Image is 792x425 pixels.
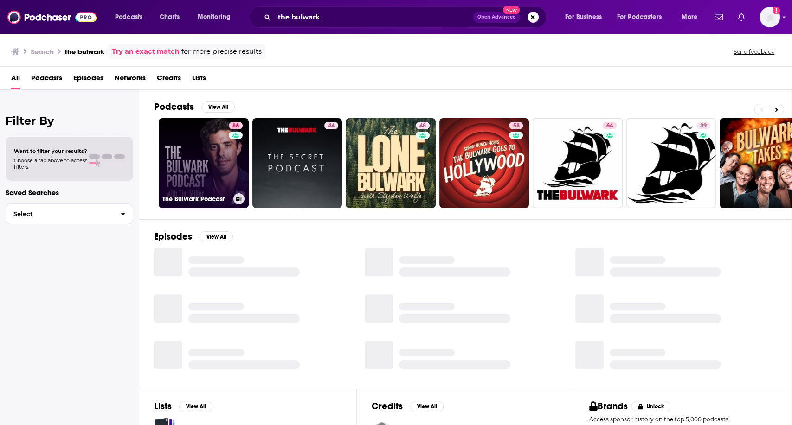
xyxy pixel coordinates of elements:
[232,121,239,131] span: 86
[700,121,707,131] span: 39
[773,7,780,14] svg: Add a profile image
[160,11,180,24] span: Charts
[328,121,335,131] span: 44
[617,11,662,24] span: For Podcasters
[154,231,233,242] a: EpisodesView All
[589,400,628,412] h2: Brands
[439,118,529,208] a: 58
[192,70,206,89] a: Lists
[191,10,243,25] button: open menu
[760,7,780,27] span: Logged in as gabrielle.gantz
[513,121,519,131] span: 58
[606,121,613,131] span: 64
[115,11,142,24] span: Podcasts
[473,12,520,23] button: Open AdvancedNew
[675,10,709,25] button: open menu
[154,101,235,113] a: PodcastsView All
[198,11,231,24] span: Monitoring
[682,11,697,24] span: More
[503,6,520,14] span: New
[419,121,426,131] span: 48
[696,122,710,129] a: 39
[346,118,436,208] a: 48
[65,47,104,56] h3: the bulwark
[14,148,87,154] span: Want to filter your results?
[7,8,97,26] img: Podchaser - Follow, Share and Rate Podcasts
[734,9,748,25] a: Show notifications dropdown
[252,118,342,208] a: 44
[410,401,444,412] button: View All
[533,118,623,208] a: 64
[760,7,780,27] img: User Profile
[201,101,235,113] button: View All
[565,11,602,24] span: For Business
[31,47,54,56] h3: Search
[109,10,155,25] button: open menu
[157,70,181,89] a: Credits
[14,157,87,170] span: Choose a tab above to access filters.
[509,122,523,129] a: 58
[154,10,185,25] a: Charts
[324,122,338,129] a: 44
[115,70,146,89] a: Networks
[200,231,233,242] button: View All
[159,118,249,208] a: 86The Bulwark Podcast
[31,70,62,89] a: Podcasts
[626,118,716,208] a: 39
[6,188,133,197] p: Saved Searches
[229,122,243,129] a: 86
[154,400,172,412] h2: Lists
[179,401,212,412] button: View All
[154,400,212,412] a: ListsView All
[162,195,230,203] h3: The Bulwark Podcast
[611,10,675,25] button: open menu
[73,70,103,89] a: Episodes
[154,231,192,242] h2: Episodes
[112,46,180,57] a: Try an exact match
[372,400,444,412] a: CreditsView All
[603,122,617,129] a: 64
[760,7,780,27] button: Show profile menu
[416,122,430,129] a: 48
[477,15,516,19] span: Open Advanced
[372,400,403,412] h2: Credits
[6,203,133,224] button: Select
[731,48,777,56] button: Send feedback
[631,401,671,412] button: Unlock
[559,10,613,25] button: open menu
[274,10,473,25] input: Search podcasts, credits, & more...
[258,6,555,28] div: Search podcasts, credits, & more...
[6,211,113,217] span: Select
[6,114,133,127] h2: Filter By
[589,416,777,423] p: Access sponsor history on the top 5,000 podcasts.
[181,46,262,57] span: for more precise results
[11,70,20,89] a: All
[711,9,727,25] a: Show notifications dropdown
[154,101,194,113] h2: Podcasts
